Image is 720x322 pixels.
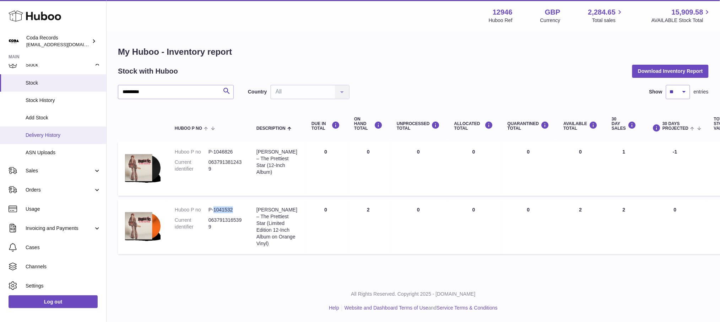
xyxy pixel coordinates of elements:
span: Cases [26,244,101,251]
span: Stock [26,80,101,86]
span: Stock [26,61,93,68]
span: 15,909.58 [672,7,703,17]
div: Currency [540,17,561,24]
div: Huboo Ref [489,17,513,24]
span: ASN Uploads [26,149,101,156]
span: Channels [26,263,101,270]
span: Total sales [592,17,624,24]
span: Delivery History [26,132,101,139]
img: internalAdmin-12946@internal.huboo.com [9,36,19,47]
a: 15,909.58 AVAILABLE Stock Total [651,7,711,24]
strong: GBP [545,7,560,17]
div: Coda Records [26,34,90,48]
a: Log out [9,295,98,308]
span: Sales [26,167,93,174]
a: 2,284.65 Total sales [588,7,624,24]
span: Settings [26,283,101,289]
span: Invoicing and Payments [26,225,93,232]
span: Stock History [26,97,101,104]
span: 2,284.65 [588,7,616,17]
span: Usage [26,206,101,213]
span: Add Stock [26,114,101,121]
span: [EMAIL_ADDRESS][DOMAIN_NAME] [26,42,104,47]
strong: 12946 [493,7,513,17]
span: AVAILABLE Stock Total [651,17,711,24]
span: Orders [26,187,93,193]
